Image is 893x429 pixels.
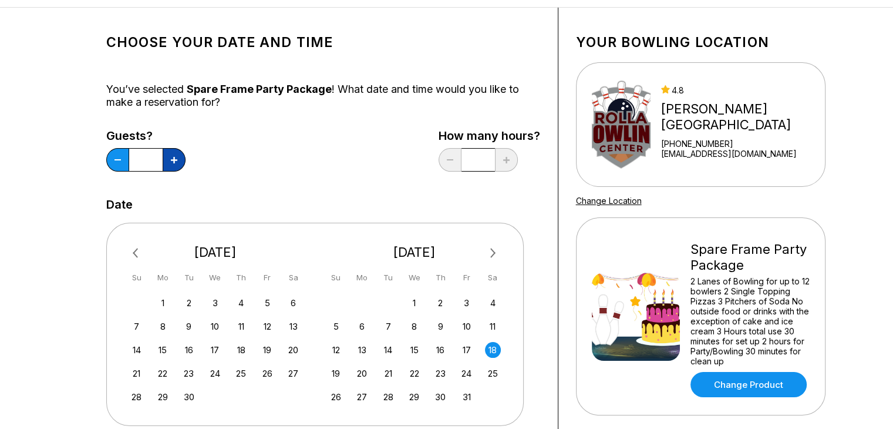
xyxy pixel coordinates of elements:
[380,270,396,286] div: Tu
[106,83,540,109] div: You’ve selected ! What date and time would you like to make a reservation for?
[406,270,422,286] div: We
[233,342,249,358] div: Choose Thursday, September 18th, 2025
[354,342,370,358] div: Choose Monday, October 13th, 2025
[380,342,396,358] div: Choose Tuesday, October 14th, 2025
[326,294,503,405] div: month 2025-10
[155,342,171,358] div: Choose Monday, September 15th, 2025
[328,366,344,381] div: Choose Sunday, October 19th, 2025
[106,34,540,51] h1: Choose your Date and time
[406,295,422,311] div: Choose Wednesday, October 1st, 2025
[106,129,186,142] label: Guests?
[260,270,275,286] div: Fr
[576,34,825,51] h1: Your bowling location
[328,319,344,334] div: Choose Sunday, October 5th, 2025
[155,270,171,286] div: Mo
[260,342,275,358] div: Choose Friday, September 19th, 2025
[406,366,422,381] div: Choose Wednesday, October 22nd, 2025
[181,389,197,405] div: Choose Tuesday, September 30th, 2025
[433,389,449,405] div: Choose Thursday, October 30th, 2025
[187,83,332,95] span: Spare Frame Party Package
[406,342,422,358] div: Choose Wednesday, October 15th, 2025
[380,389,396,405] div: Choose Tuesday, October 28th, 2025
[207,342,223,358] div: Choose Wednesday, September 17th, 2025
[285,295,301,311] div: Choose Saturday, September 6th, 2025
[127,244,146,263] button: Previous Month
[484,244,503,263] button: Next Month
[485,366,501,381] div: Choose Saturday, October 25th, 2025
[155,366,171,381] div: Choose Monday, September 22nd, 2025
[127,294,304,405] div: month 2025-09
[459,366,474,381] div: Choose Friday, October 24th, 2025
[129,270,144,286] div: Su
[181,366,197,381] div: Choose Tuesday, September 23rd, 2025
[433,366,449,381] div: Choose Thursday, October 23rd, 2025
[233,319,249,334] div: Choose Thursday, September 11th, 2025
[485,270,501,286] div: Sa
[233,270,249,286] div: Th
[406,389,422,405] div: Choose Wednesday, October 29th, 2025
[592,273,680,361] img: Spare Frame Party Package
[260,319,275,334] div: Choose Friday, September 12th, 2025
[129,389,144,405] div: Choose Sunday, September 28th, 2025
[406,319,422,334] div: Choose Wednesday, October 8th, 2025
[459,295,474,311] div: Choose Friday, October 3rd, 2025
[459,319,474,334] div: Choose Friday, October 10th, 2025
[380,319,396,334] div: Choose Tuesday, October 7th, 2025
[285,366,301,381] div: Choose Saturday, September 27th, 2025
[129,319,144,334] div: Choose Sunday, September 7th, 2025
[433,319,449,334] div: Choose Thursday, October 9th, 2025
[285,342,301,358] div: Choose Saturday, September 20th, 2025
[576,196,642,206] a: Change Location
[155,389,171,405] div: Choose Monday, September 29th, 2025
[459,270,474,286] div: Fr
[181,342,197,358] div: Choose Tuesday, September 16th, 2025
[690,276,810,366] div: 2 Lanes of Bowling for up to 12 bowlers 2 Single Topping Pizzas 3 Pitchers of Soda No outside foo...
[661,149,820,159] a: [EMAIL_ADDRESS][DOMAIN_NAME]
[328,389,344,405] div: Choose Sunday, October 26th, 2025
[155,319,171,334] div: Choose Monday, September 8th, 2025
[328,342,344,358] div: Choose Sunday, October 12th, 2025
[661,101,820,133] div: [PERSON_NAME][GEOGRAPHIC_DATA]
[485,319,501,334] div: Choose Saturday, October 11th, 2025
[459,342,474,358] div: Choose Friday, October 17th, 2025
[433,295,449,311] div: Choose Thursday, October 2nd, 2025
[690,242,810,273] div: Spare Frame Party Package
[433,270,449,286] div: Th
[181,270,197,286] div: Tu
[207,270,223,286] div: We
[433,342,449,358] div: Choose Thursday, October 16th, 2025
[380,366,396,381] div: Choose Tuesday, October 21st, 2025
[260,366,275,381] div: Choose Friday, September 26th, 2025
[207,319,223,334] div: Choose Wednesday, September 10th, 2025
[207,366,223,381] div: Choose Wednesday, September 24th, 2025
[354,270,370,286] div: Mo
[459,389,474,405] div: Choose Friday, October 31st, 2025
[354,389,370,405] div: Choose Monday, October 27th, 2025
[155,295,171,311] div: Choose Monday, September 1st, 2025
[485,342,501,358] div: Choose Saturday, October 18th, 2025
[207,295,223,311] div: Choose Wednesday, September 3rd, 2025
[328,270,344,286] div: Su
[260,295,275,311] div: Choose Friday, September 5th, 2025
[129,366,144,381] div: Choose Sunday, September 21st, 2025
[354,319,370,334] div: Choose Monday, October 6th, 2025
[690,372,807,397] a: Change Product
[233,295,249,311] div: Choose Thursday, September 4th, 2025
[661,139,820,149] div: [PHONE_NUMBER]
[354,366,370,381] div: Choose Monday, October 20th, 2025
[285,319,301,334] div: Choose Saturday, September 13th, 2025
[485,295,501,311] div: Choose Saturday, October 4th, 2025
[592,81,651,169] img: Rolla Bowling Center
[106,198,133,211] label: Date
[181,319,197,334] div: Choose Tuesday, September 9th, 2025
[323,244,506,260] div: [DATE]
[285,270,301,286] div: Sa
[439,129,540,142] label: How many hours?
[181,295,197,311] div: Choose Tuesday, September 2nd, 2025
[233,366,249,381] div: Choose Thursday, September 25th, 2025
[129,342,144,358] div: Choose Sunday, September 14th, 2025
[661,85,820,95] div: 4.8
[124,244,306,260] div: [DATE]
